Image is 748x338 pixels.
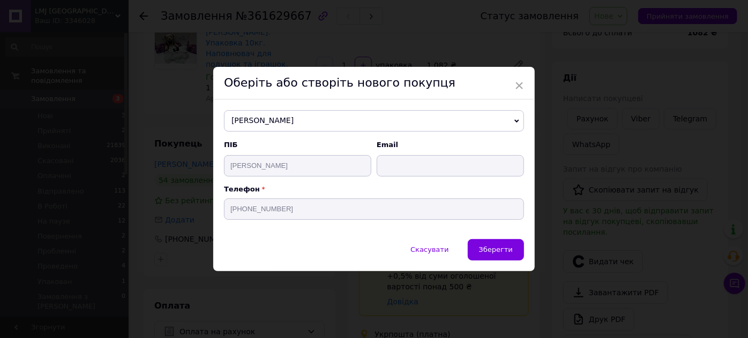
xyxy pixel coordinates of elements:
[377,140,524,150] span: Email
[410,245,448,253] span: Скасувати
[213,67,535,99] div: Оберіть або створіть нового покупця
[224,110,524,132] span: [PERSON_NAME]
[224,140,371,150] span: ПІБ
[399,239,460,260] button: Скасувати
[224,198,524,220] input: +38 096 0000000
[224,185,524,193] p: Телефон
[468,239,524,260] button: Зберегти
[514,76,524,95] span: ×
[479,245,513,253] span: Зберегти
